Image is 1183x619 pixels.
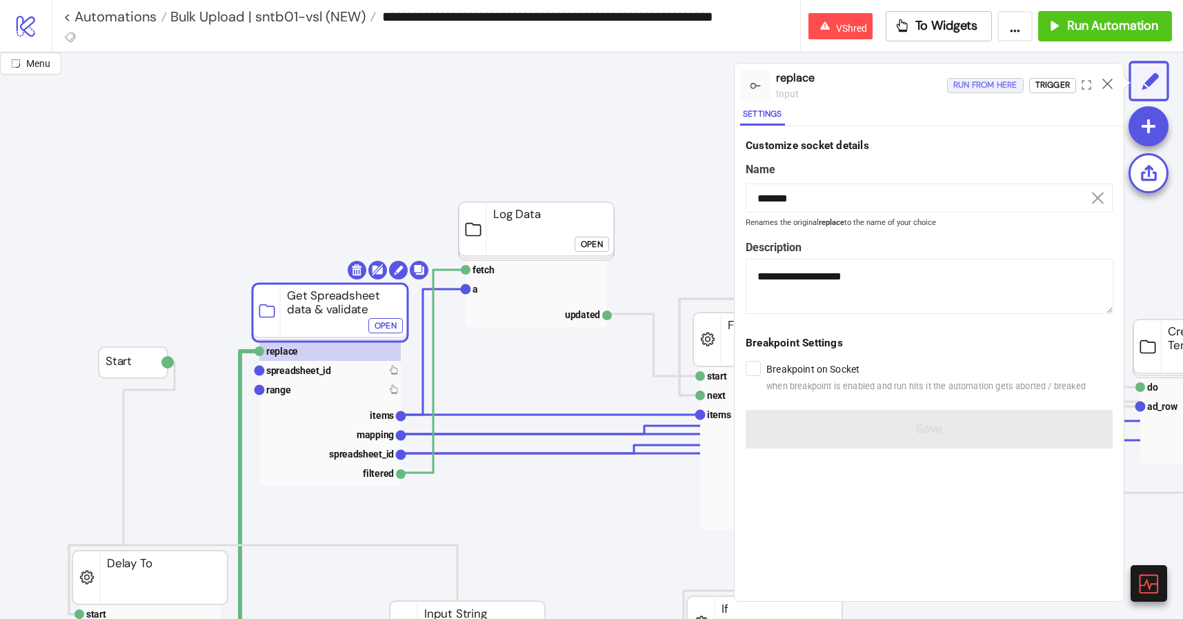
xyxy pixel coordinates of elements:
[1147,382,1158,393] text: do
[707,409,731,420] text: items
[329,449,394,460] text: spreadsheet_id
[266,384,291,395] text: range
[11,59,21,68] span: radius-bottomright
[26,58,50,69] span: Menu
[575,237,609,252] button: Open
[746,137,1113,154] div: Customize socket details
[167,10,376,23] a: Bulk Upload | sntb01-vsl (NEW)
[947,78,1024,93] button: Run from here
[1038,11,1172,41] button: Run Automation
[886,11,993,41] button: To Widgets
[266,365,331,376] text: spreadsheet_id
[819,218,844,227] b: replace
[836,23,867,34] span: VShred
[766,380,1086,393] span: when breakpoint is enabled and run hits it the automation gets aborted / breaked
[375,318,397,334] div: Open
[266,346,298,357] text: replace
[370,410,394,421] text: items
[953,77,1017,93] div: Run from here
[997,11,1033,41] button: ...
[63,10,167,23] a: < Automations
[1035,77,1070,93] div: Trigger
[746,161,1113,178] label: Name
[776,69,947,86] div: replace
[776,86,947,101] div: input
[1147,401,1178,412] text: ad_row
[746,239,1113,256] label: Description
[746,219,1113,227] small: Renames the original to the name of your choice
[167,8,366,26] span: Bulk Upload | sntb01-vsl (NEW)
[707,390,726,401] text: next
[766,362,1086,393] label: Breakpoint on Socket
[368,318,403,333] button: Open
[915,18,978,34] span: To Widgets
[740,107,785,126] button: Settings
[746,335,1113,351] div: Breakpoint Settings
[581,237,603,253] div: Open
[707,371,727,382] text: start
[473,264,495,275] text: fetch
[1082,80,1091,90] span: expand
[473,284,478,295] text: a
[1029,78,1076,93] button: Trigger
[1067,18,1158,34] span: Run Automation
[357,429,394,440] text: mapping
